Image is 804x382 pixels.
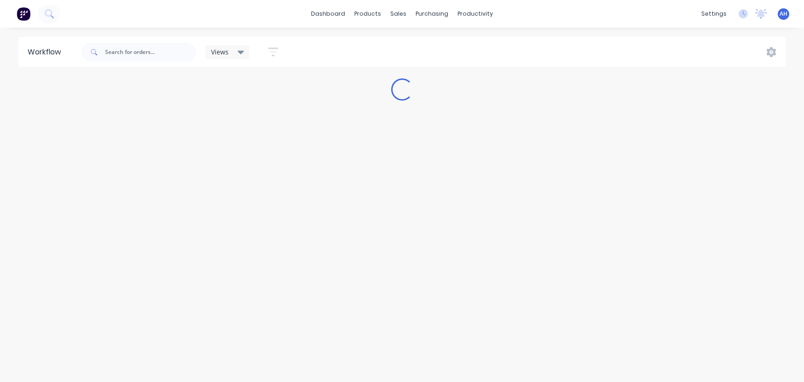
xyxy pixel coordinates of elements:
[453,7,498,21] div: productivity
[411,7,453,21] div: purchasing
[306,7,350,21] a: dashboard
[105,43,196,61] input: Search for orders...
[17,7,30,21] img: Factory
[211,47,229,57] span: Views
[28,47,65,58] div: Workflow
[697,7,731,21] div: settings
[386,7,411,21] div: sales
[350,7,386,21] div: products
[780,10,787,18] span: AH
